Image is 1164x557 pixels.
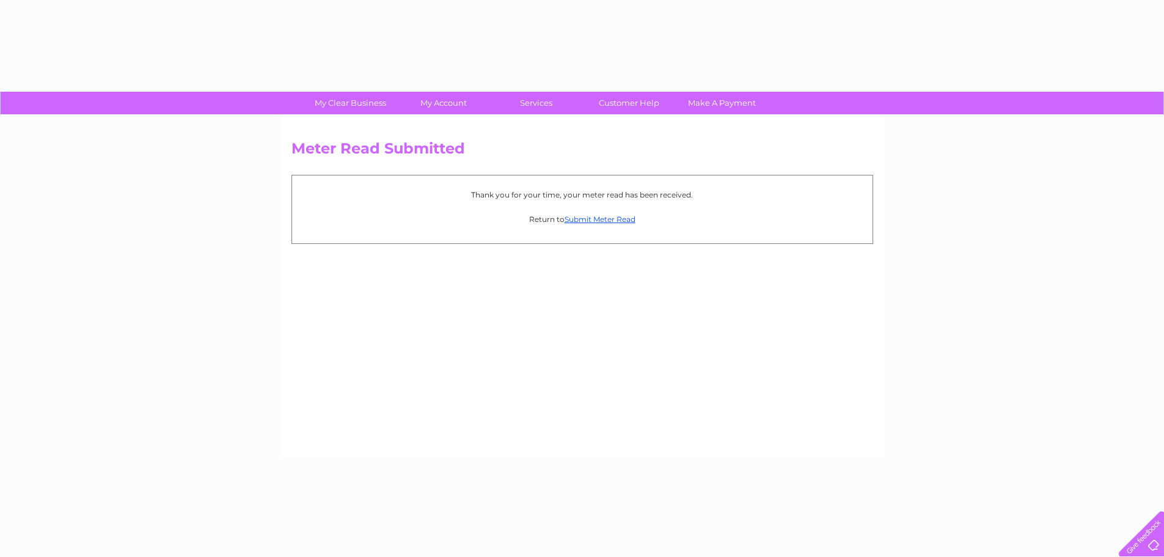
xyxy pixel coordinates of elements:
[486,92,587,114] a: Services
[579,92,679,114] a: Customer Help
[565,215,635,224] a: Submit Meter Read
[291,140,873,163] h2: Meter Read Submitted
[298,189,866,201] p: Thank you for your time, your meter read has been received.
[298,213,866,225] p: Return to
[393,92,494,114] a: My Account
[672,92,772,114] a: Make A Payment
[300,92,401,114] a: My Clear Business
